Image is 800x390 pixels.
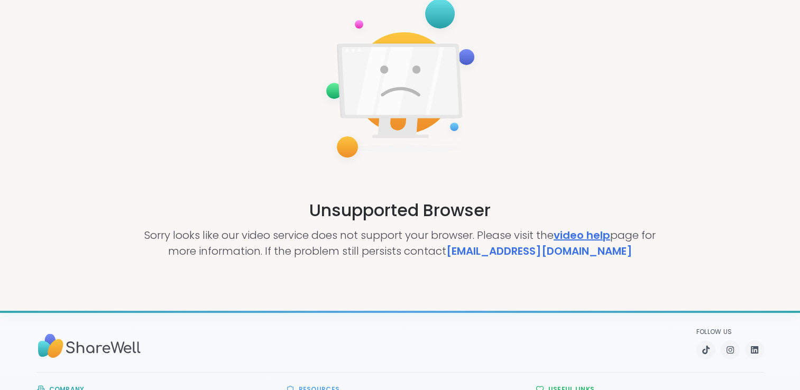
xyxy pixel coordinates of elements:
p: Follow Us [696,328,764,336]
a: video help [554,228,610,243]
a: LinkedIn [745,340,764,359]
a: TikTok [696,340,715,359]
a: Instagram [721,340,740,359]
a: [EMAIL_ADDRESS][DOMAIN_NAME] [446,244,632,258]
p: Sorry looks like our video service does not support your browser. Please visit the page for more ... [133,227,667,259]
img: Sharewell [36,329,142,363]
h2: Unsupported Browser [309,198,491,223]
